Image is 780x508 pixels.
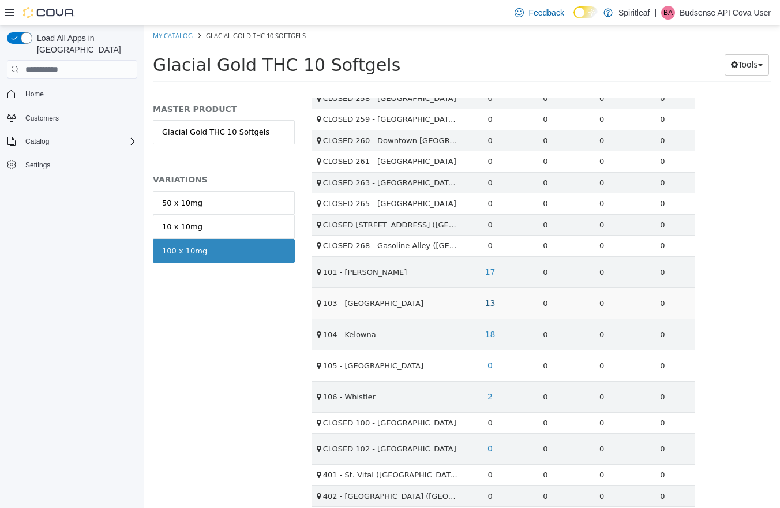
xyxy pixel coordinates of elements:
[318,126,373,147] td: 0
[429,168,486,189] td: 0
[179,216,374,225] span: CLOSED 268 - Gasoline Alley ([GEOGRAPHIC_DATA])
[486,84,550,105] td: 0
[318,84,373,105] td: 0
[373,62,429,84] td: 0
[429,262,486,293] td: 0
[486,293,550,324] td: 0
[661,6,675,20] div: Budsense API Cova User
[373,147,429,168] td: 0
[429,439,486,461] td: 0
[429,62,486,84] td: 0
[429,324,486,356] td: 0
[21,111,63,125] a: Customers
[18,220,63,231] div: 100 x 10mg
[21,158,55,172] a: Settings
[179,69,312,77] span: CLOSED 258 - [GEOGRAPHIC_DATA]
[373,356,429,387] td: 0
[337,413,355,434] a: 0
[429,293,486,324] td: 0
[32,32,137,55] span: Load All Apps in [GEOGRAPHIC_DATA]
[18,172,58,184] div: 50 x 10mg
[528,7,564,18] span: Feedback
[179,336,279,345] span: 105 - [GEOGRAPHIC_DATA]
[373,460,429,481] td: 0
[429,210,486,231] td: 0
[486,324,550,356] td: 0
[580,29,625,50] button: Tools
[429,387,486,408] td: 0
[429,231,486,262] td: 0
[486,126,550,147] td: 0
[373,262,429,293] td: 0
[335,236,358,257] a: 17
[179,419,312,428] span: CLOSED 102 - [GEOGRAPHIC_DATA]
[373,324,429,356] td: 0
[373,168,429,189] td: 0
[486,104,550,126] td: 0
[373,439,429,461] td: 0
[179,195,373,204] span: CLOSED [STREET_ADDRESS] ([GEOGRAPHIC_DATA])
[318,104,373,126] td: 0
[337,330,355,351] a: 0
[23,7,75,18] img: Cova
[373,210,429,231] td: 0
[21,110,137,125] span: Customers
[318,189,373,210] td: 0
[486,481,550,503] td: 0
[429,460,486,481] td: 0
[179,174,312,182] span: CLOSED 265 - [GEOGRAPHIC_DATA]
[318,147,373,168] td: 0
[373,387,429,408] td: 0
[25,160,50,170] span: Settings
[62,6,162,14] span: Glacial Gold THC 10 Softgels
[318,62,373,84] td: 0
[573,6,598,18] input: Dark Mode
[2,109,142,126] button: Customers
[486,408,550,439] td: 0
[9,79,151,89] h5: MASTER PRODUCT
[486,439,550,461] td: 0
[429,189,486,210] td: 0
[335,267,358,289] a: 13
[373,481,429,503] td: 0
[21,87,48,101] a: Home
[486,387,550,408] td: 0
[179,393,312,402] span: CLOSED 100 - [GEOGRAPHIC_DATA]
[373,293,429,324] td: 0
[486,189,550,210] td: 0
[318,210,373,231] td: 0
[373,408,429,439] td: 0
[21,135,137,148] span: Catalog
[9,6,48,14] a: My Catalog
[373,104,429,126] td: 0
[486,168,550,189] td: 0
[486,62,550,84] td: 0
[9,95,151,119] a: Glacial Gold THC 10 Softgels
[9,29,256,50] span: Glacial Gold THC 10 Softgels
[21,158,137,172] span: Settings
[318,460,373,481] td: 0
[373,84,429,105] td: 0
[486,147,550,168] td: 0
[618,6,650,20] p: Spiritleaf
[179,89,374,98] span: CLOSED 259 - [GEOGRAPHIC_DATA][PERSON_NAME]
[318,168,373,189] td: 0
[179,132,312,140] span: CLOSED 261 - [GEOGRAPHIC_DATA]
[429,147,486,168] td: 0
[373,126,429,147] td: 0
[179,242,263,251] span: 101 - [PERSON_NAME]
[179,153,399,162] span: CLOSED 263 - [GEOGRAPHIC_DATA] ([GEOGRAPHIC_DATA])
[654,6,657,20] p: |
[429,408,486,439] td: 0
[179,445,317,454] span: 401 - St. Vital ([GEOGRAPHIC_DATA])
[337,361,355,382] a: 2
[373,231,429,262] td: 0
[2,133,142,150] button: Catalog
[2,156,142,173] button: Settings
[680,6,771,20] p: Budsense API Cova User
[486,210,550,231] td: 0
[318,481,373,503] td: 0
[429,356,486,387] td: 0
[429,104,486,126] td: 0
